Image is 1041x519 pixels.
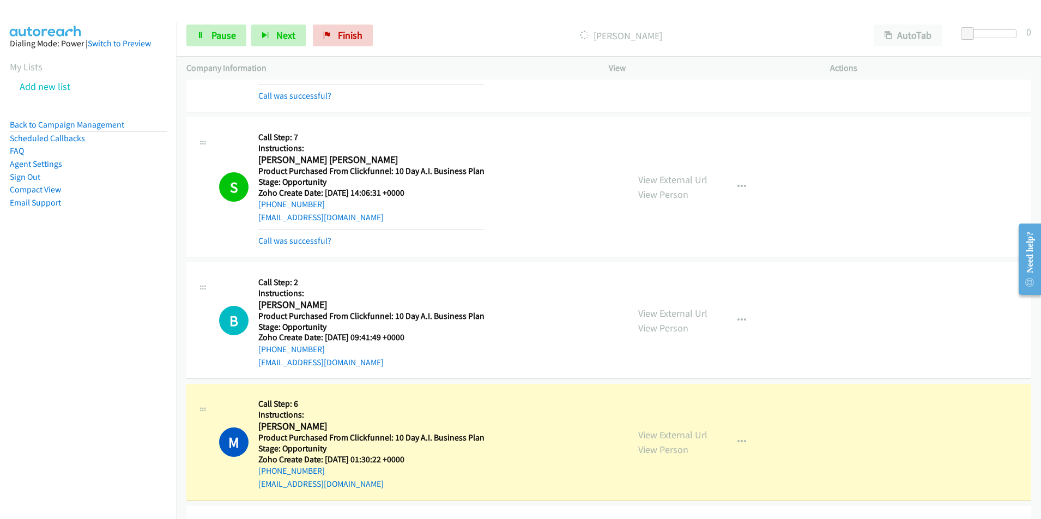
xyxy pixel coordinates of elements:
h2: [PERSON_NAME] [PERSON_NAME] [258,154,481,166]
h2: [PERSON_NAME] [258,420,481,433]
a: Back to Campaign Management [10,119,124,130]
span: Next [276,29,295,41]
a: Email Support [10,197,61,208]
h5: Instructions: [258,288,485,299]
a: Call was successful? [258,90,331,101]
h1: M [219,427,249,457]
a: View External Url [638,173,707,186]
h1: B [219,306,249,335]
a: View Person [638,443,688,456]
span: Pause [211,29,236,41]
h5: Product Purchased From Clickfunnel: 10 Day A.I. Business Plan [258,311,485,322]
h1: S [219,172,249,202]
p: Company Information [186,62,589,75]
h5: Stage: Opportunity [258,443,485,454]
h5: Product Purchased From Clickfunnel: 10 Day A.I. Business Plan [258,432,485,443]
span: Finish [338,29,362,41]
a: Pause [186,25,246,46]
button: Next [251,25,306,46]
a: View Person [638,188,688,201]
a: Sign Out [10,172,40,182]
h5: Product Purchased From Clickfunnel: 10 Day A.I. Business Plan [258,166,485,177]
h5: Call Step: 2 [258,277,485,288]
h5: Zoho Create Date: [DATE] 09:41:49 +0000 [258,332,485,343]
p: [PERSON_NAME] [388,28,855,43]
a: My Lists [10,61,43,73]
a: FAQ [10,146,24,156]
a: [PHONE_NUMBER] [258,344,325,354]
h5: Stage: Opportunity [258,322,485,333]
div: Dialing Mode: Power | [10,37,167,50]
h5: Call Step: 6 [258,399,485,409]
a: Scheduled Callbacks [10,133,85,143]
iframe: Resource Center [1009,216,1041,303]
a: Switch to Preview [88,38,151,49]
h5: Call Step: 7 [258,132,485,143]
a: View External Url [638,429,707,441]
a: Agent Settings [10,159,62,169]
p: View [609,62,810,75]
h5: Stage: Opportunity [258,177,485,188]
a: Add new list [20,80,70,93]
a: [EMAIL_ADDRESS][DOMAIN_NAME] [258,212,384,222]
h2: [PERSON_NAME] [258,299,481,311]
a: View Person [638,322,688,334]
div: Delay between calls (in seconds) [966,29,1016,38]
a: Call was successful? [258,236,331,246]
div: The call is yet to be attempted [219,306,249,335]
a: Finish [313,25,373,46]
h5: Zoho Create Date: [DATE] 01:30:22 +0000 [258,454,485,465]
a: [PHONE_NUMBER] [258,466,325,476]
button: AutoTab [874,25,942,46]
h5: Zoho Create Date: [DATE] 14:06:31 +0000 [258,188,485,198]
h5: Instructions: [258,143,485,154]
a: [EMAIL_ADDRESS][DOMAIN_NAME] [258,479,384,489]
a: [EMAIL_ADDRESS][DOMAIN_NAME] [258,357,384,367]
p: Actions [830,62,1032,75]
div: 0 [1026,25,1031,39]
h5: Instructions: [258,409,485,420]
a: Compact View [10,184,61,195]
a: [PHONE_NUMBER] [258,199,325,209]
a: View External Url [638,307,707,319]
